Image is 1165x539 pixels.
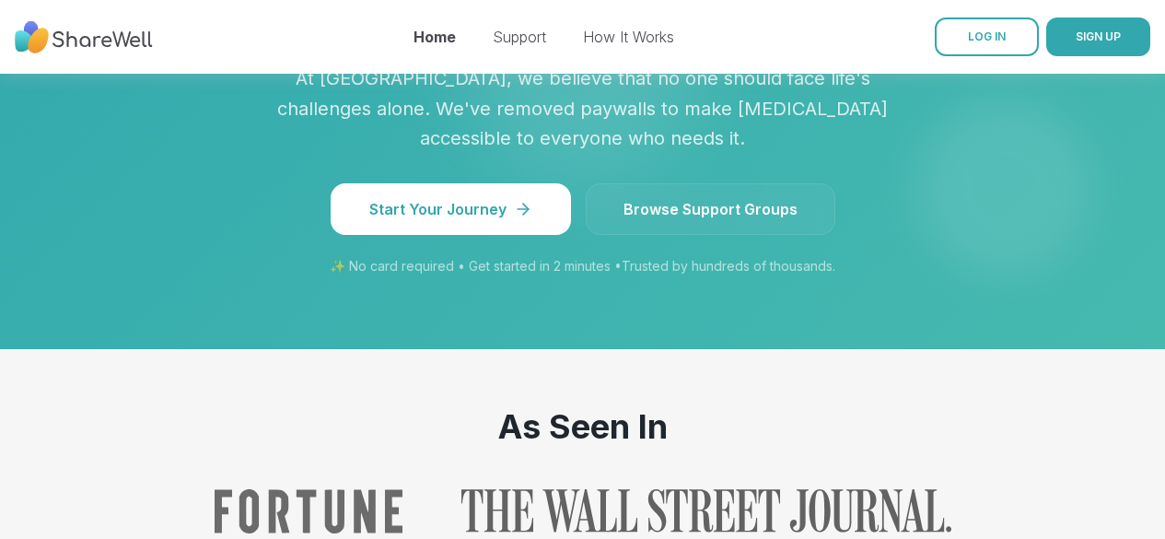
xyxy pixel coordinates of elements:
[935,18,1039,56] a: LOG IN
[1076,29,1121,43] span: SIGN UP
[369,198,532,220] span: Start Your Journey
[583,28,674,46] a: How It Works
[215,489,402,533] a: Read ShareWell coverage in Fortune
[1046,18,1150,56] button: SIGN UP
[331,183,571,235] button: Start Your Journey
[461,489,951,533] img: The Wall Street Journal logo
[623,198,798,220] span: Browse Support Groups
[414,28,456,46] a: Home
[15,12,153,63] img: ShareWell Nav Logo
[111,257,1054,275] p: ✨ No card required • Get started in 2 minutes • Trusted by hundreds of thousands.
[968,29,1006,43] span: LOG IN
[274,64,892,154] p: At [GEOGRAPHIC_DATA], we believe that no one should face life's challenges alone. We've removed p...
[493,28,546,46] a: Support
[586,183,835,235] a: Browse Support Groups
[215,489,402,533] img: Fortune logo
[54,408,1112,445] h2: As Seen In
[461,489,951,533] a: Read ShareWell coverage in The Wall Street Journal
